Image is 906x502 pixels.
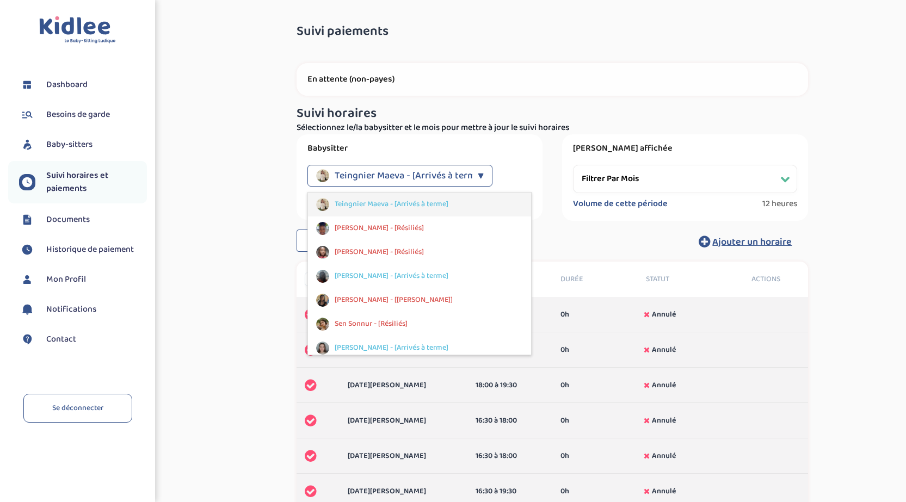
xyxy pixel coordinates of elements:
[476,450,545,462] div: 16:30 à 18:00
[316,342,329,355] img: avatar_proux-marianne_2023_06_12_14_11_40.png
[652,450,676,462] span: Annulé
[19,169,147,195] a: Suivi horaires et paiements
[316,222,329,235] img: avatar_augustave-stephania_2024_12_24_10_34_27.png
[23,394,132,423] a: Se déconnecter
[335,318,408,330] span: Sen Sonnur - [Résiliés]
[476,415,545,426] div: 16:30 à 18:00
[340,486,467,497] div: [DATE][PERSON_NAME]
[723,274,809,285] div: Actions
[46,243,134,256] span: Historique de paiement
[19,77,35,93] img: dashboard.svg
[340,380,467,391] div: [DATE][PERSON_NAME]
[46,108,110,121] span: Besoins de garde
[652,309,676,320] span: Annulé
[638,274,723,285] div: Statut
[19,241,147,258] a: Historique de paiement
[560,380,569,391] span: 0h
[46,213,90,226] span: Documents
[46,78,88,91] span: Dashboard
[573,143,797,154] label: [PERSON_NAME] affichée
[476,380,545,391] div: 18:00 à 19:30
[340,450,467,462] div: [DATE][PERSON_NAME]
[46,169,147,195] span: Suivi horaires et paiements
[39,16,116,44] img: logo.svg
[46,333,76,346] span: Contact
[316,294,329,307] img: avatar__2023_10_03_01_02_37.png
[560,344,569,356] span: 0h
[19,331,147,348] a: Contact
[573,199,668,209] label: Volume de cette période
[297,230,466,252] button: Modifier mes horaires généraux
[19,301,147,318] a: Notifications
[560,309,569,320] span: 0h
[335,199,448,210] span: Teingnier Maeva - [Arrivés à terme]
[682,230,808,253] button: Ajouter un horaire
[335,270,448,282] span: [PERSON_NAME] - [Arrivés à terme]
[19,174,35,190] img: suivihoraire.svg
[19,77,147,93] a: Dashboard
[340,415,467,426] div: [DATE][PERSON_NAME]
[19,107,147,123] a: Besoins de garde
[552,274,638,285] div: Durée
[19,137,147,153] a: Baby-sitters
[335,246,424,258] span: [PERSON_NAME] - [Résiliés]
[478,165,484,187] div: ▼
[297,121,808,134] p: Sélectionnez le/la babysitter et le mois pour mettre à jour le suivi horaires
[46,138,93,151] span: Baby-sitters
[335,294,453,306] span: [PERSON_NAME] - [[PERSON_NAME]]
[19,271,35,288] img: profil.svg
[19,137,35,153] img: babysitters.svg
[307,74,797,85] p: En attente (non-payes)
[316,246,329,259] img: avatar_maganga-elischa_2024_04_03_18_02_24.png
[560,486,569,497] span: 0h
[335,222,424,234] span: [PERSON_NAME] - [Résiliés]
[19,107,35,123] img: besoin.svg
[476,486,545,497] div: 16:30 à 19:30
[652,344,676,356] span: Annulé
[19,271,147,288] a: Mon Profil
[316,270,329,283] img: avatar_cynthia-boutant_2023_07_03_21_42_16.png
[652,380,676,391] span: Annulé
[335,342,448,354] span: [PERSON_NAME] - [Arrivés à terme]
[652,486,676,497] span: Annulé
[560,450,569,462] span: 0h
[316,318,329,331] img: avatar_sen-sonnur_2023_08_30_19_31_50.png
[762,199,797,209] span: 12 heures
[316,169,329,182] img: avatar_teingnier-maeva_2024_10_02_14_00_42.png
[652,415,676,426] span: Annulé
[19,212,147,228] a: Documents
[307,143,532,154] label: Babysitter
[297,107,808,121] h3: Suivi horaires
[712,234,792,250] span: Ajouter un horaire
[560,415,569,426] span: 0h
[335,165,483,187] span: Teingnier Maeva - [Arrivés à terme]
[316,198,329,211] img: avatar_teingnier-maeva_2024_10_02_14_00_42.png
[46,303,96,316] span: Notifications
[19,212,35,228] img: documents.svg
[46,273,86,286] span: Mon Profil
[19,331,35,348] img: contact.svg
[19,241,35,258] img: suivihoraire.svg
[19,301,35,318] img: notification.svg
[297,24,389,39] span: Suivi paiements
